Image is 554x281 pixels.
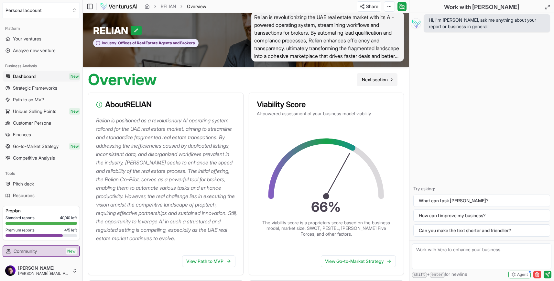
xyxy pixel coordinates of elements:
div: Platform [3,23,80,34]
a: Go-to-Market StrategyNew [3,141,80,152]
span: Customer Persona [13,120,51,126]
a: View Path to MVP [182,255,235,267]
p: AI-powered assessment of your business model viability [257,110,396,117]
a: Pitch deck [3,179,80,189]
span: Industry: [102,40,117,46]
a: Analyze new venture [3,45,80,56]
span: Offices of Real Estate Agents and Brokers [117,40,195,46]
span: New [69,73,80,80]
h3: About RELIAN [96,101,235,108]
span: Go-to-Market Strategy [13,143,59,150]
span: Overview [187,3,206,10]
button: Industry:Offices of Real Estate Agents and Brokers [93,39,199,48]
p: Relian is positioned as a revolutionary AI operating system tailored for the UAE real estate mark... [96,116,238,242]
a: RELIAN [161,3,176,10]
a: Resources [3,190,80,201]
span: Community [14,248,37,254]
span: Strategic Frameworks [13,85,57,91]
kbd: enter [430,272,445,278]
span: Path to an MVP [13,96,44,103]
span: [PERSON_NAME] [18,265,70,271]
span: Dashboard [13,73,36,80]
span: Resources [13,192,35,199]
button: Share [357,1,381,12]
span: New [69,108,80,115]
span: Pitch deck [13,181,34,187]
span: RELIAN [93,25,131,36]
button: Select an organization [3,3,80,18]
span: + for newline [412,271,467,278]
text: 66 % [311,198,341,215]
span: Premium reports [5,228,35,233]
a: DashboardNew [3,71,80,82]
h2: Work with [PERSON_NAME] [444,3,519,12]
nav: pagination [357,73,397,86]
span: Unique Selling Points [13,108,56,115]
span: [PERSON_NAME][EMAIL_ADDRESS] [18,271,70,276]
span: Finances [13,131,31,138]
kbd: shift [412,272,427,278]
a: Competitive Analysis [3,153,80,163]
a: Your ventures [3,34,80,44]
span: New [66,248,77,254]
span: Analyze new venture [13,47,56,54]
span: Share [366,3,378,10]
a: Strategic Frameworks [3,83,80,93]
span: Your ventures [13,36,41,42]
span: Agent [517,272,528,277]
a: View Go-to-Market Strategy [321,255,396,267]
img: Vera [411,18,421,28]
span: 4 / 5 left [64,228,77,233]
div: Tools [3,168,80,179]
button: What can I ask [PERSON_NAME]? [413,195,550,207]
div: Business Analysis [3,61,80,71]
a: Go to next page [357,73,397,86]
p: Try asking: [413,185,550,192]
span: Hi, I'm [PERSON_NAME], ask me anything about your report or business in general! [429,17,545,30]
img: ALV-UjXOU-vT_A0M7I5wbK5nS8t_TFLafC8ocxJRQL-uXjcb04g0z1tzOf38hmXPYHBGhag0mtNuzkBT_x9ZpCCwAoEBGEo0V... [5,265,16,276]
a: CommunityNew [3,246,79,256]
p: The viability score is a proprietary score based on the business model, market size, SWOT, PESTEL... [262,220,391,237]
a: Path to an MVP [3,95,80,105]
span: 40 / 40 left [60,215,77,220]
button: [PERSON_NAME][PERSON_NAME][EMAIL_ADDRESS] [3,263,80,278]
span: Standard reports [5,215,35,220]
h3: Pro plan [5,208,77,214]
h3: Viability Score [257,101,396,108]
img: logo [100,3,138,10]
button: Agent [508,271,531,278]
a: Customer Persona [3,118,80,128]
a: Unique Selling PointsNew [3,106,80,117]
span: Competitive Analysis [13,155,55,161]
nav: breadcrumb [145,3,206,10]
span: Relian is revolutionizing the UAE real estate market with its AI-powered operating system, stream... [251,12,404,62]
a: Finances [3,129,80,140]
span: Next section [362,76,388,83]
button: Can you make the text shorter and friendlier? [413,224,550,237]
span: New [69,143,80,150]
a: Example ventures [3,258,80,269]
h1: Overview [88,72,157,87]
button: How can I improve my business? [413,209,550,222]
